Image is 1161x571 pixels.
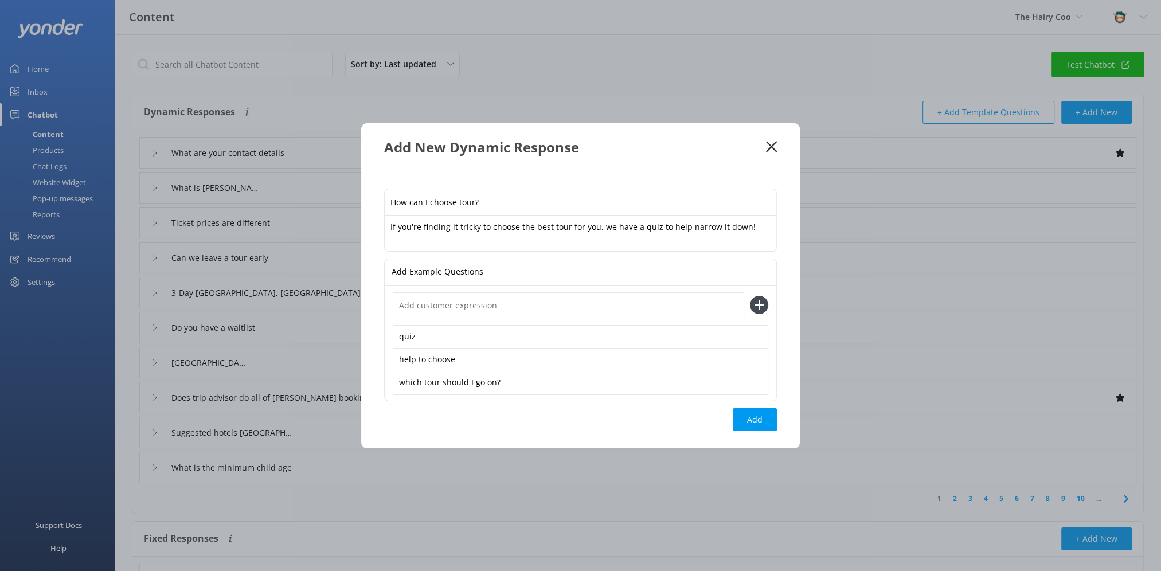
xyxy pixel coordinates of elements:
p: Add Example Questions [392,259,483,285]
input: Add customer expression [393,292,744,318]
button: Close [766,141,777,152]
div: which tour should I go on? [393,371,768,395]
textarea: If you're finding it tricky to choose the best tour for you, we have a quiz to help narrow it down! [385,216,776,251]
button: Add [733,408,777,431]
input: Type a new question... [385,189,776,215]
div: help to choose [393,348,768,372]
div: quiz [393,325,768,349]
div: Add New Dynamic Response [384,138,766,157]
